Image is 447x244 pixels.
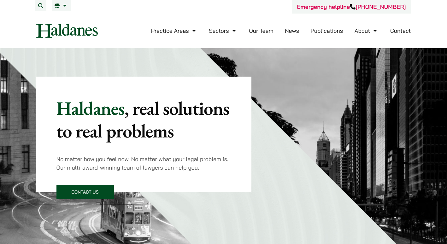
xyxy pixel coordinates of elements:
mark: , real solutions to real problems [56,96,229,143]
a: About [355,27,379,34]
a: Practice Areas [151,27,197,34]
img: Logo of Haldanes [36,24,98,38]
a: Publications [311,27,343,34]
p: Haldanes [56,97,232,142]
a: Emergency helpline[PHONE_NUMBER] [297,3,406,10]
a: Our Team [249,27,273,34]
a: Sectors [209,27,237,34]
a: EN [55,3,68,8]
p: No matter how you feel now. No matter what your legal problem is. Our multi-award-winning team of... [56,155,232,172]
a: Contact Us [56,185,114,199]
a: Contact [390,27,411,34]
a: News [285,27,299,34]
